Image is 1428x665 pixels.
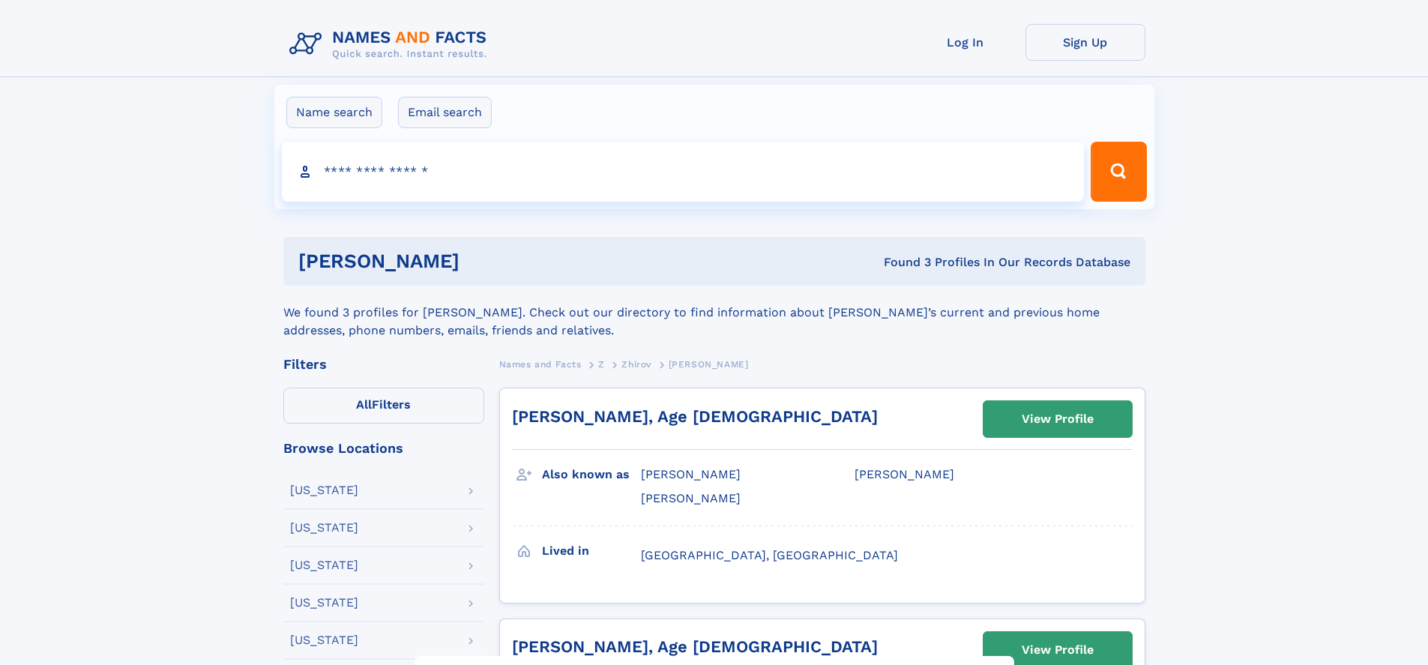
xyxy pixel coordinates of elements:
div: View Profile [1022,402,1094,436]
div: [US_STATE] [290,559,358,571]
a: Z [598,355,605,373]
div: Browse Locations [283,442,484,455]
a: Log In [906,24,1025,61]
div: We found 3 profiles for [PERSON_NAME]. Check out our directory to find information about [PERSON_... [283,286,1145,340]
span: [PERSON_NAME] [641,467,741,481]
button: Search Button [1091,142,1146,202]
div: [US_STATE] [290,597,358,609]
div: [US_STATE] [290,484,358,496]
a: [PERSON_NAME], Age [DEMOGRAPHIC_DATA] [512,407,878,426]
span: [PERSON_NAME] [669,359,749,370]
a: Sign Up [1025,24,1145,61]
a: Names and Facts [499,355,582,373]
span: [PERSON_NAME] [855,467,954,481]
span: Z [598,359,605,370]
span: Zhirov [621,359,651,370]
div: [US_STATE] [290,522,358,534]
label: Name search [286,97,382,128]
a: View Profile [983,401,1132,437]
h1: [PERSON_NAME] [298,252,672,271]
a: [PERSON_NAME], Age [DEMOGRAPHIC_DATA] [512,637,878,656]
img: Logo Names and Facts [283,24,499,64]
input: search input [282,142,1085,202]
label: Filters [283,388,484,424]
h3: Lived in [542,538,641,564]
h3: Also known as [542,462,641,487]
div: Filters [283,358,484,371]
span: [GEOGRAPHIC_DATA], [GEOGRAPHIC_DATA] [641,548,898,562]
span: [PERSON_NAME] [641,491,741,505]
a: Zhirov [621,355,651,373]
div: [US_STATE] [290,634,358,646]
div: Found 3 Profiles In Our Records Database [672,254,1130,271]
span: All [356,397,372,412]
label: Email search [398,97,492,128]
